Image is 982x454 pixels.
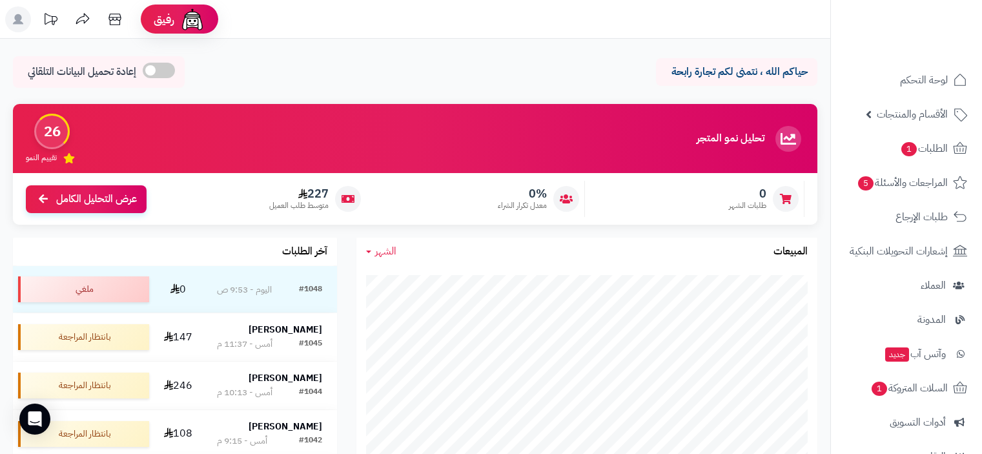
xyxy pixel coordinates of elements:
[839,133,974,164] a: الطلبات1
[26,152,57,163] span: تقييم النمو
[858,176,874,191] span: 5
[18,324,149,350] div: بانتظار المراجعة
[839,338,974,369] a: وآتس آبجديد
[299,338,322,351] div: #1045
[839,201,974,232] a: طلبات الإرجاع
[839,304,974,335] a: المدونة
[375,243,396,259] span: الشهر
[729,200,766,211] span: طلبات الشهر
[269,187,329,201] span: 227
[870,379,948,397] span: السلات المتروكة
[917,311,946,329] span: المدونة
[217,338,272,351] div: أمس - 11:37 م
[299,435,322,448] div: #1042
[901,142,917,156] span: 1
[498,200,547,211] span: معدل تكرار الشراء
[154,266,203,313] td: 0
[217,386,272,399] div: أمس - 10:13 م
[28,65,136,79] span: إعادة تحميل البيانات التلقائي
[154,313,203,361] td: 147
[179,6,205,32] img: ai-face.png
[839,270,974,301] a: العملاء
[249,420,322,433] strong: [PERSON_NAME]
[299,386,322,399] div: #1044
[269,200,329,211] span: متوسط طلب العميل
[56,192,137,207] span: عرض التحليل الكامل
[850,242,948,260] span: إشعارات التحويلات البنكية
[34,6,66,36] a: تحديثات المنصة
[773,246,808,258] h3: المبيعات
[366,244,396,259] a: الشهر
[18,373,149,398] div: بانتظار المراجعة
[894,36,970,63] img: logo-2.png
[154,12,174,27] span: رفيق
[249,371,322,385] strong: [PERSON_NAME]
[249,323,322,336] strong: [PERSON_NAME]
[299,284,322,296] div: #1048
[839,407,974,438] a: أدوات التسويق
[839,236,974,267] a: إشعارات التحويلات البنكية
[839,167,974,198] a: المراجعات والأسئلة5
[666,65,808,79] p: حياكم الله ، نتمنى لكم تجارة رابحة
[885,347,909,362] span: جديد
[921,276,946,294] span: العملاء
[498,187,547,201] span: 0%
[217,435,267,448] div: أمس - 9:15 م
[839,65,974,96] a: لوحة التحكم
[890,413,946,431] span: أدوات التسويق
[839,373,974,404] a: السلات المتروكة1
[26,185,147,213] a: عرض التحليل الكامل
[18,421,149,447] div: بانتظار المراجعة
[729,187,766,201] span: 0
[217,284,272,296] div: اليوم - 9:53 ص
[900,71,948,89] span: لوحة التحكم
[877,105,948,123] span: الأقسام والمنتجات
[18,276,149,302] div: ملغي
[895,208,948,226] span: طلبات الإرجاع
[19,404,50,435] div: Open Intercom Messenger
[857,174,948,192] span: المراجعات والأسئلة
[884,345,946,363] span: وآتس آب
[697,133,764,145] h3: تحليل نمو المتجر
[900,139,948,158] span: الطلبات
[282,246,327,258] h3: آخر الطلبات
[154,362,203,409] td: 246
[872,382,887,396] span: 1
